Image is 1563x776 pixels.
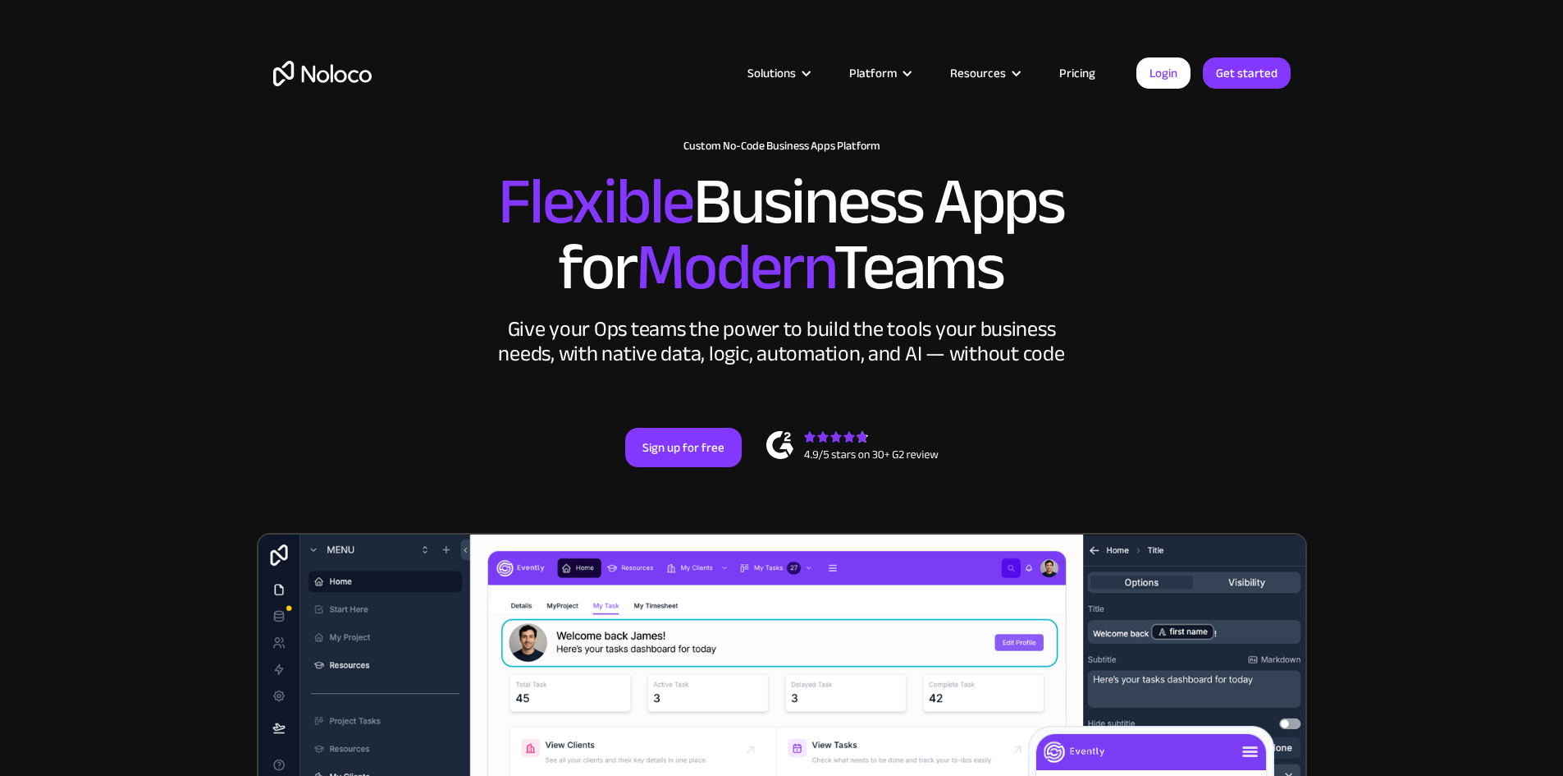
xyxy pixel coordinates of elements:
[849,62,897,84] div: Platform
[1039,62,1116,84] a: Pricing
[273,169,1291,301] h2: Business Apps for Teams
[829,62,930,84] div: Platform
[930,62,1039,84] div: Resources
[636,206,834,328] span: Modern
[498,140,693,263] span: Flexible
[495,317,1069,366] div: Give your Ops teams the power to build the tools your business needs, with native data, logic, au...
[1136,57,1191,89] a: Login
[1203,57,1291,89] a: Get started
[727,62,829,84] div: Solutions
[747,62,796,84] div: Solutions
[273,61,372,86] a: home
[950,62,1006,84] div: Resources
[625,428,742,467] a: Sign up for free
